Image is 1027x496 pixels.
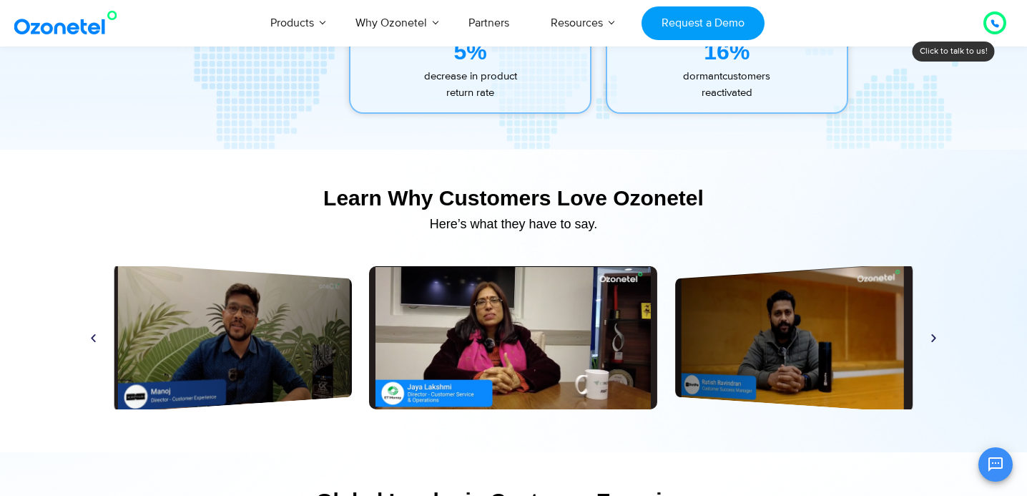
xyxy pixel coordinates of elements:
div: Previous slide [88,333,99,344]
div: Learn Why Customers Love Ozonetel​ [81,185,946,210]
div: Here’s what they have to say. [81,218,946,230]
span: dormant [683,69,722,83]
div: 3 / 6 [675,263,913,413]
div: 2 / 6 [369,266,657,409]
button: Open chat [978,447,1013,482]
div: 1 / 6 [114,263,352,413]
a: Request a Demo [642,6,764,40]
div: Slides [81,266,946,409]
div: 16% [607,34,847,69]
p: customers reactivated [607,69,847,101]
p: decrease in product return rate [350,69,590,101]
a: Kapiva.png [114,263,352,413]
div: 5% [350,34,590,69]
div: Next slide [928,333,939,344]
a: ET-Money.png [369,266,657,409]
a: Dotpe.png [675,263,913,413]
